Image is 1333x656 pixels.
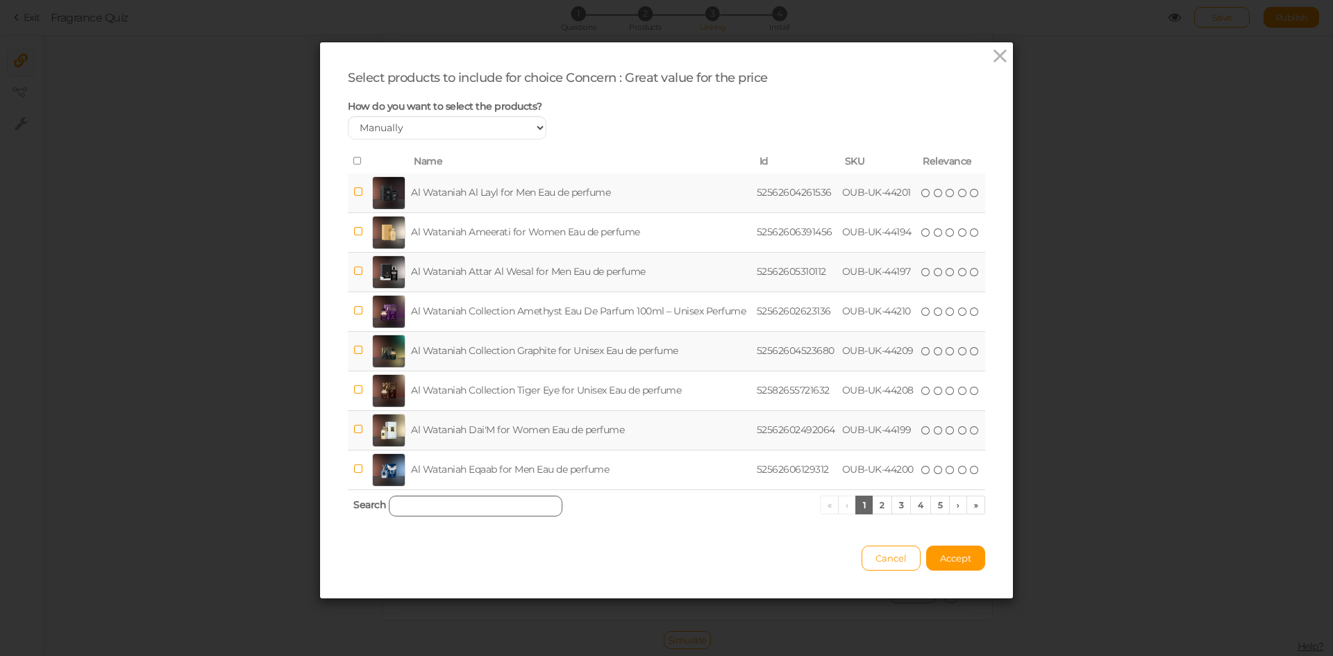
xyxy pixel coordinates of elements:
button: Cancel [862,546,921,571]
i: one [921,346,931,356]
i: four [958,267,968,277]
span: Cancel [875,553,907,564]
tr: Al Wataniah Collection Amethyst Eau De Parfum 100ml – Unisex Perfume 52562602623136 OUB-UK-44210 [348,292,985,331]
i: one [921,228,931,237]
i: one [921,188,931,198]
i: four [958,346,968,356]
i: one [921,267,931,277]
span: Accept [940,553,971,564]
td: Al Wataniah Eqaab for Men Eau de perfume [408,450,754,489]
tr: Al Wataniah Collection Graphite for Unisex Eau de perfume 52562604523680 OUB-UK-44209 [348,331,985,371]
td: 52582655721632 [754,371,839,410]
td: Al Wataniah Collection Graphite for Unisex Eau de perfume [408,331,754,371]
i: four [958,426,968,435]
td: OUB-UK-44199 [839,410,918,450]
td: Al Wataniah Collection Amethyst Eau De Parfum 100ml – Unisex Perfume [408,292,754,331]
i: five [970,386,980,396]
td: 52562606129312 [754,450,839,489]
tr: Al Wataniah Eqaab for Men Eau de perfume 52562606129312 OUB-UK-44200 [348,450,985,489]
i: four [958,465,968,475]
span: How do you want to select the products? [348,100,542,112]
tr: Al Wataniah Al Layl for Men Eau de perfume 52562604261536 OUB-UK-44201 [348,174,985,213]
td: 52562605310112 [754,252,839,292]
td: OUB-UK-44209 [839,331,918,371]
i: five [970,228,980,237]
i: five [970,267,980,277]
i: three [946,228,955,237]
a: 1 [855,496,873,514]
a: » [966,496,986,514]
i: four [958,386,968,396]
i: four [958,307,968,317]
i: four [958,228,968,237]
td: OUB-UK-44201 [839,174,918,213]
span: Id [760,155,769,167]
td: Al Wataniah Dai'M for Women Eau de perfume [408,410,754,450]
i: five [970,346,980,356]
i: three [946,465,955,475]
td: 52562606391456 [754,212,839,252]
a: 5 [930,496,950,514]
td: 52562604523680 [754,331,839,371]
td: Al Wataniah Al Layl for Men Eau de perfume [408,174,754,213]
i: four [958,188,968,198]
tr: Al Wataniah Dai'M for Women Eau de perfume 52562602492064 OUB-UK-44199 [348,410,985,450]
th: Relevance [917,150,985,174]
a: 4 [910,496,931,514]
th: SKU [839,150,918,174]
i: two [934,188,944,198]
td: OUB-UK-44208 [839,371,918,410]
tr: Al Wataniah Ameerati for Women Eau de perfume 52562606391456 OUB-UK-44194 [348,212,985,252]
i: three [946,426,955,435]
i: two [934,228,944,237]
i: five [970,465,980,475]
i: two [934,307,944,317]
td: OUB-UK-44197 [839,252,918,292]
i: three [946,346,955,356]
i: one [921,426,931,435]
i: two [934,386,944,396]
i: two [934,346,944,356]
i: two [934,426,944,435]
i: two [934,465,944,475]
td: OUB-UK-44194 [839,212,918,252]
td: Al Wataniah Attar Al Wesal for Men Eau de perfume [408,252,754,292]
td: 52562602492064 [754,410,839,450]
i: five [970,426,980,435]
a: 2 [872,496,892,514]
span: Search [353,498,386,511]
tr: Al Wataniah Attar Al Wesal for Men Eau de perfume 52562605310112 OUB-UK-44197 [348,252,985,292]
span: Name [414,155,442,167]
i: five [970,307,980,317]
i: three [946,267,955,277]
td: Al Wataniah Collection Tiger Eye for Unisex Eau de perfume [408,371,754,410]
i: three [946,386,955,396]
i: one [921,386,931,396]
i: five [970,188,980,198]
td: 52562604261536 [754,174,839,213]
i: three [946,307,955,317]
td: OUB-UK-44200 [839,450,918,489]
td: 52562602623136 [754,292,839,331]
a: › [949,496,967,514]
i: three [946,188,955,198]
i: one [921,307,931,317]
i: one [921,465,931,475]
td: OUB-UK-44210 [839,292,918,331]
tr: Al Wataniah Collection Tiger Eye for Unisex Eau de perfume 52582655721632 OUB-UK-44208 [348,371,985,410]
button: Accept [926,546,985,571]
i: two [934,267,944,277]
td: Al Wataniah Ameerati for Women Eau de perfume [408,212,754,252]
a: 3 [891,496,912,514]
div: Select products to include for choice Concern : Great value for the price [348,70,985,86]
